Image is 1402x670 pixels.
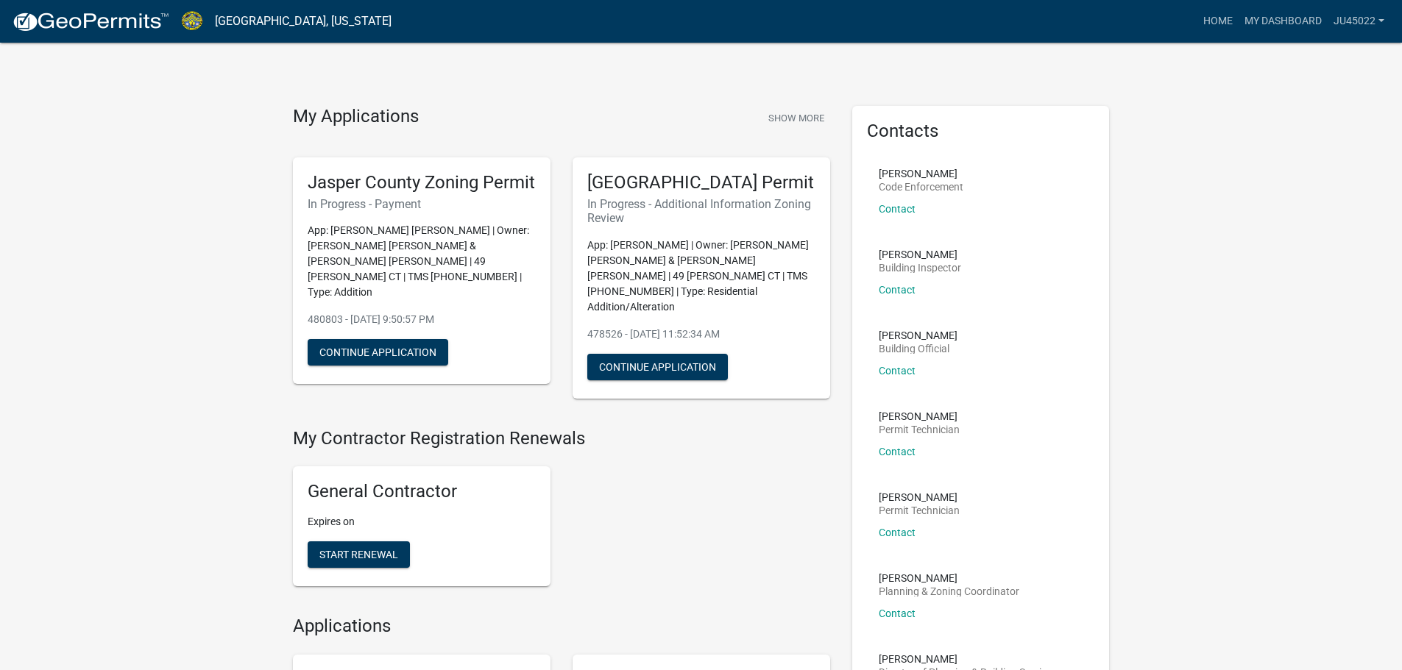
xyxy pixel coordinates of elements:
h4: Applications [293,616,830,637]
p: 478526 - [DATE] 11:52:34 AM [587,327,815,342]
p: [PERSON_NAME] [879,411,960,421]
a: Contact [879,527,916,538]
p: [PERSON_NAME] [879,654,1057,664]
p: Permit Technician [879,424,960,435]
button: Start Renewal [308,541,410,568]
p: Building Inspector [879,263,961,273]
a: Contact [879,365,916,377]
a: Contact [879,446,916,457]
a: Contact [879,284,916,296]
a: Home [1197,7,1239,35]
button: Continue Application [308,339,448,366]
p: App: [PERSON_NAME] | Owner: [PERSON_NAME] [PERSON_NAME] & [PERSON_NAME] [PERSON_NAME] | 49 [PERSO... [587,238,815,315]
a: Contact [879,203,916,215]
wm-registration-list-section: My Contractor Registration Renewals [293,428,830,599]
h6: In Progress - Payment [308,197,536,211]
p: [PERSON_NAME] [879,168,963,179]
h5: Jasper County Zoning Permit [308,172,536,193]
button: Show More [762,106,830,130]
a: ju45022 [1328,7,1390,35]
h6: In Progress - Additional Information Zoning Review [587,197,815,225]
p: Building Official [879,343,957,354]
img: Jasper County, South Carolina [181,11,203,31]
p: Planning & Zoning Coordinator [879,586,1019,596]
span: Start Renewal [319,549,398,560]
h5: [GEOGRAPHIC_DATA] Permit [587,172,815,193]
p: Permit Technician [879,505,960,516]
button: Continue Application [587,354,728,380]
p: 480803 - [DATE] 9:50:57 PM [308,312,536,327]
a: My Dashboard [1239,7,1328,35]
p: Expires on [308,514,536,530]
p: Code Enforcement [879,182,963,192]
h5: General Contractor [308,481,536,502]
h4: My Contractor Registration Renewals [293,428,830,449]
h4: My Applications [293,106,419,128]
a: Contact [879,607,916,619]
p: [PERSON_NAME] [879,573,1019,583]
p: App: [PERSON_NAME] [PERSON_NAME] | Owner: [PERSON_NAME] [PERSON_NAME] & [PERSON_NAME] [PERSON_NAM... [308,223,536,300]
h5: Contacts [867,121,1095,142]
a: [GEOGRAPHIC_DATA], [US_STATE] [215,9,392,34]
p: [PERSON_NAME] [879,330,957,341]
p: [PERSON_NAME] [879,249,961,260]
p: [PERSON_NAME] [879,492,960,502]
